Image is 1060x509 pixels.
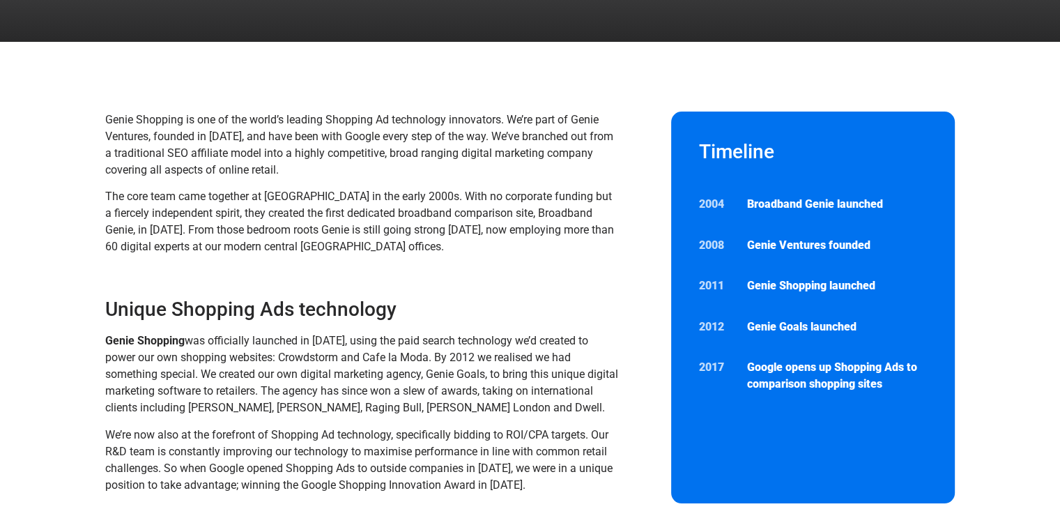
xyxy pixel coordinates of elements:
[699,196,734,213] p: 2004
[105,334,185,347] strong: Genie Shopping
[699,278,734,294] p: 2011
[105,113,613,176] span: Genie Shopping is one of the world’s leading Shopping Ad technology innovators. We’re part of Gen...
[699,237,734,254] p: 2008
[747,319,927,335] p: Genie Goals launched
[699,319,734,335] p: 2012
[747,237,927,254] p: Genie Ventures founded
[105,334,618,414] span: was officially launched in [DATE], using the paid search technology we’d created to power our own...
[105,297,620,322] h3: Unique Shopping Ads technology
[699,139,928,165] h2: Timeline
[747,196,927,213] p: Broadband Genie launched
[747,359,927,393] p: Google opens up Shopping Ads to comparison shopping sites
[699,359,734,376] p: 2017
[105,190,614,253] span: The core team came together at [GEOGRAPHIC_DATA] in the early 2000s. With no corporate funding bu...
[747,278,927,294] p: Genie Shopping launched
[105,428,613,492] span: We’re now also at the forefront of Shopping Ad technology, specifically bidding to ROI/CPA target...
